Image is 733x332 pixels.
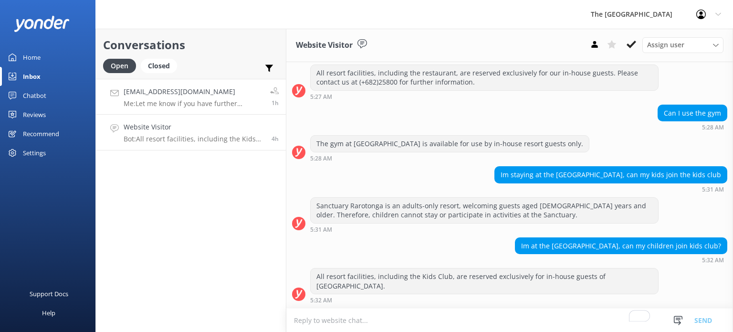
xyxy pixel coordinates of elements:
[96,115,286,150] a: Website VisitorBot:All resort facilities, including the Kids Club, are reserved exclusively for i...
[310,298,332,303] strong: 5:32 AM
[96,79,286,115] a: [EMAIL_ADDRESS][DOMAIN_NAME]Me:Let me know if you have further questions , I am happy to assist y...
[310,94,332,100] strong: 5:27 AM
[103,36,279,54] h2: Conversations
[310,156,332,161] strong: 5:28 AM
[658,124,727,130] div: 11:28am 18-Aug-2025 (UTC -10:00) Pacific/Honolulu
[495,167,727,183] div: Im staying at the [GEOGRAPHIC_DATA], can my kids join the kids club
[23,124,59,143] div: Recommend
[310,297,659,303] div: 11:32am 18-Aug-2025 (UTC -10:00) Pacific/Honolulu
[23,143,46,162] div: Settings
[311,136,589,152] div: The gym at [GEOGRAPHIC_DATA] is available for use by in-house resort guests only.
[310,226,659,233] div: 11:31am 18-Aug-2025 (UTC -10:00) Pacific/Honolulu
[647,40,684,50] span: Assign user
[494,186,727,193] div: 11:31am 18-Aug-2025 (UTC -10:00) Pacific/Honolulu
[42,303,55,322] div: Help
[311,268,658,294] div: All resort facilities, including the Kids Club, are reserved exclusively for in-house guests of [...
[658,105,727,121] div: Can I use the gym
[124,99,263,108] p: Me: Let me know if you have further questions , I am happy to assist you further.
[103,60,141,71] a: Open
[310,93,659,100] div: 11:27am 18-Aug-2025 (UTC -10:00) Pacific/Honolulu
[141,59,177,73] div: Closed
[23,86,46,105] div: Chatbot
[286,309,733,332] textarea: To enrich screen reader interactions, please activate Accessibility in Grammarly extension settings
[702,257,724,263] strong: 5:32 AM
[272,99,279,107] span: 01:43pm 18-Aug-2025 (UTC -10:00) Pacific/Honolulu
[141,60,182,71] a: Closed
[23,105,46,124] div: Reviews
[311,198,658,223] div: Sanctuary Rarotonga is an adults-only resort, welcoming guests aged [DEMOGRAPHIC_DATA] years and ...
[272,135,279,143] span: 11:32am 18-Aug-2025 (UTC -10:00) Pacific/Honolulu
[124,86,263,97] h4: [EMAIL_ADDRESS][DOMAIN_NAME]
[642,37,723,53] div: Assign User
[14,16,69,32] img: yonder-white-logo.png
[30,284,68,303] div: Support Docs
[23,48,41,67] div: Home
[702,125,724,130] strong: 5:28 AM
[23,67,41,86] div: Inbox
[310,227,332,233] strong: 5:31 AM
[311,65,658,90] div: All resort facilities, including the restaurant, are reserved exclusively for our in-house guests...
[296,39,353,52] h3: Website Visitor
[124,135,264,143] p: Bot: All resort facilities, including the Kids Club, are reserved exclusively for in-house guests...
[515,257,727,263] div: 11:32am 18-Aug-2025 (UTC -10:00) Pacific/Honolulu
[103,59,136,73] div: Open
[310,155,589,161] div: 11:28am 18-Aug-2025 (UTC -10:00) Pacific/Honolulu
[515,238,727,254] div: Im at the [GEOGRAPHIC_DATA], can my children join kids club?
[702,187,724,193] strong: 5:31 AM
[124,122,264,132] h4: Website Visitor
